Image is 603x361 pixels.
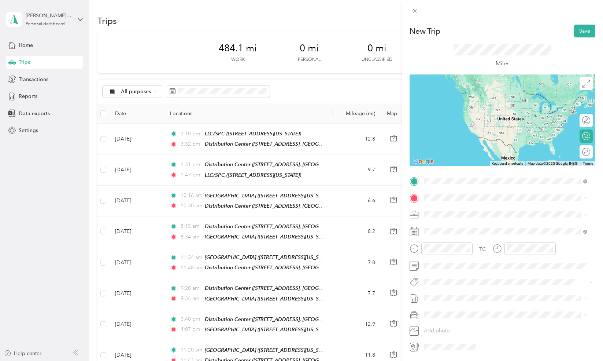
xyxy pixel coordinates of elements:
img: Google [411,157,436,166]
button: Keyboard shortcuts [492,161,523,166]
button: Add photo [421,326,595,336]
p: Miles [496,59,510,68]
p: New Trip [410,26,440,36]
span: Map data ©2025 Google, INEGI [528,161,578,165]
a: Open this area in Google Maps (opens a new window) [411,157,436,166]
button: Save [574,25,595,37]
iframe: Everlance-gr Chat Button Frame [562,320,603,361]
